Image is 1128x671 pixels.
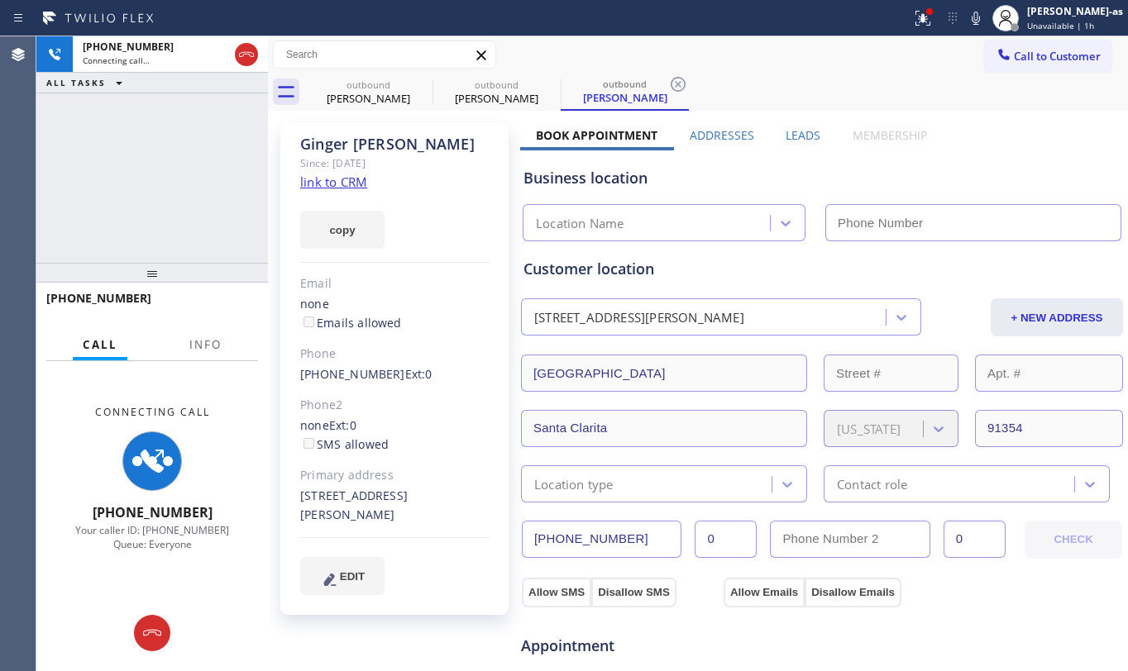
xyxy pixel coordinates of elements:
[189,337,222,352] span: Info
[306,91,431,106] div: [PERSON_NAME]
[73,329,127,361] button: Call
[690,127,754,143] label: Addresses
[300,345,490,364] div: Phone
[329,417,356,433] span: Ext: 0
[179,329,232,361] button: Info
[300,366,405,382] a: [PHONE_NUMBER]
[536,127,657,143] label: Book Appointment
[300,487,490,525] div: [STREET_ADDRESS][PERSON_NAME]
[235,43,258,66] button: Hang up
[83,337,117,352] span: Call
[536,214,624,233] div: Location Name
[300,416,490,454] div: none
[991,298,1123,336] button: + NEW ADDRESS
[434,74,559,111] div: Ginger Sullivan
[300,211,385,249] button: copy
[786,127,820,143] label: Leads
[975,355,1123,392] input: Apt. #
[1025,521,1122,559] button: CHECK
[521,635,719,657] span: Appointment
[770,521,930,558] input: Phone Number 2
[306,74,431,111] div: Randy Cotten
[724,578,805,607] button: Allow Emails
[300,295,490,333] div: none
[964,7,987,30] button: Mute
[562,78,687,90] div: outbound
[83,55,150,66] span: Connecting call…
[300,174,367,190] a: link to CRM
[340,570,365,583] span: EDIT
[300,436,389,452] label: SMS allowed
[1014,49,1101,64] span: Call to Customer
[304,316,314,327] input: Emails allowed
[1027,20,1094,31] span: Unavailable | 1h
[1027,4,1123,18] div: [PERSON_NAME]-as
[975,410,1123,447] input: ZIP
[300,466,490,485] div: Primary address
[523,258,1121,280] div: Customer location
[300,135,490,154] div: Ginger [PERSON_NAME]
[300,396,490,415] div: Phone2
[825,204,1121,241] input: Phone Number
[944,521,1006,558] input: Ext. 2
[591,578,676,607] button: Disallow SMS
[521,355,807,392] input: Address
[853,127,927,143] label: Membership
[300,274,490,293] div: Email
[95,405,210,419] span: Connecting Call
[824,355,958,392] input: Street #
[300,557,385,595] button: EDIT
[562,74,687,109] div: Ginger Sullivan
[523,167,1121,189] div: Business location
[405,366,433,382] span: Ext: 0
[522,578,591,607] button: Allow SMS
[562,90,687,105] div: [PERSON_NAME]
[434,91,559,106] div: [PERSON_NAME]
[521,410,807,447] input: City
[274,41,495,68] input: Search
[300,154,490,173] div: Since: [DATE]
[93,503,213,521] span: [PHONE_NUMBER]
[306,79,431,91] div: outbound
[534,308,744,327] div: [STREET_ADDRESS][PERSON_NAME]
[300,315,402,331] label: Emails allowed
[75,523,229,551] span: Your caller ID: [PHONE_NUMBER] Queue: Everyone
[522,521,681,558] input: Phone Number
[36,73,139,93] button: ALL TASKS
[83,40,174,54] span: [PHONE_NUMBER]
[837,474,907,493] div: Contact role
[985,40,1111,72] button: Call to Customer
[534,474,614,493] div: Location type
[304,438,314,449] input: SMS allowed
[695,521,757,558] input: Ext.
[805,578,901,607] button: Disallow Emails
[46,77,106,88] span: ALL TASKS
[46,290,151,306] span: [PHONE_NUMBER]
[134,615,170,651] button: Hang up
[434,79,559,91] div: outbound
